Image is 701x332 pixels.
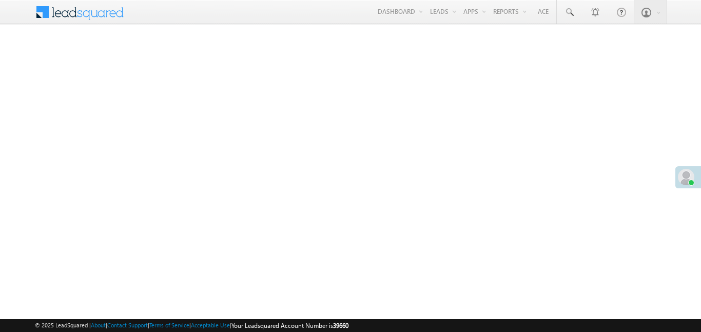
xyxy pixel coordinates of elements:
span: © 2025 LeadSquared | | | | | [35,321,348,330]
a: Terms of Service [149,322,189,328]
a: About [91,322,106,328]
a: Acceptable Use [191,322,230,328]
span: 39660 [333,322,348,329]
span: Your Leadsquared Account Number is [231,322,348,329]
a: Contact Support [107,322,148,328]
